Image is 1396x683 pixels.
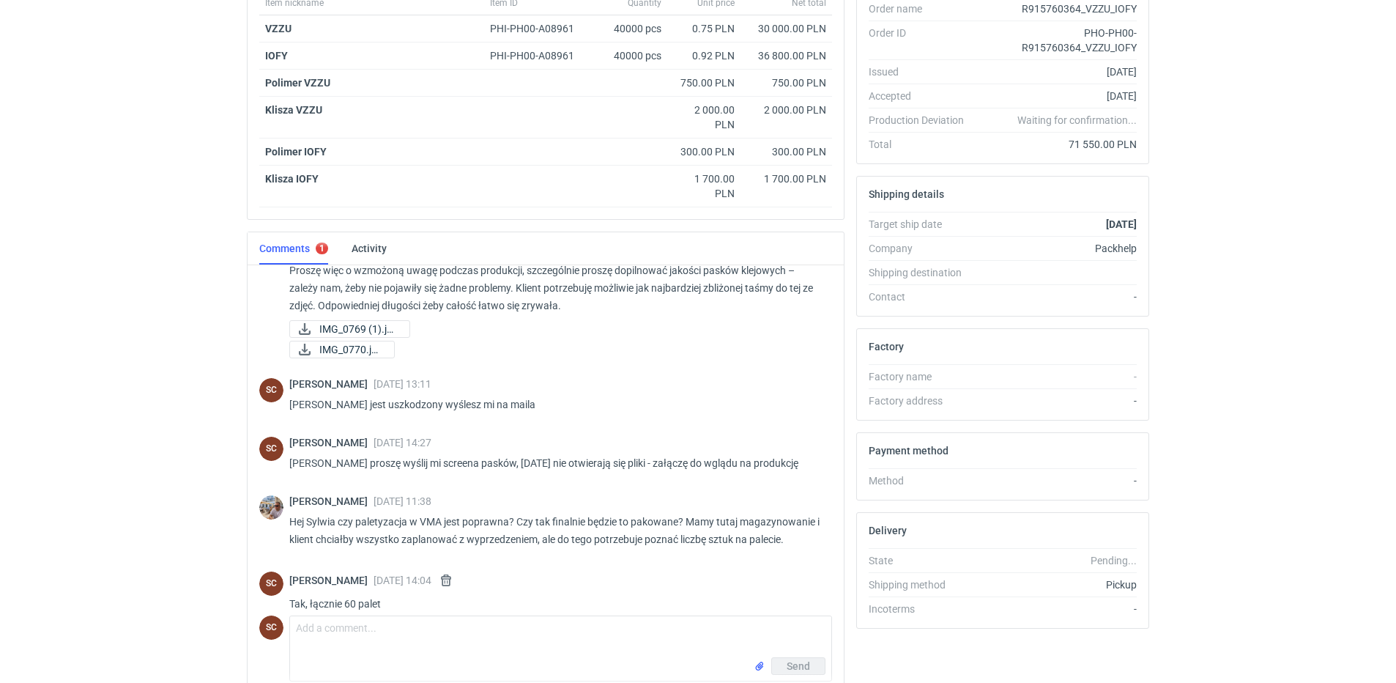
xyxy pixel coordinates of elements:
div: 300.00 PLN [673,144,735,159]
div: - [976,289,1137,304]
span: [DATE] 13:11 [374,378,431,390]
div: Target ship date [869,217,976,232]
div: 36 800.00 PLN [746,48,826,63]
div: 750.00 PLN [746,75,826,90]
div: 300.00 PLN [746,144,826,159]
p: [PERSON_NAME] proszę wyślij mi screena pasków, [DATE] nie otwierają się pliki - załączę do wglądu... [289,454,820,472]
div: Contact [869,289,976,304]
span: Send [787,661,810,671]
div: [DATE] [976,64,1137,79]
h2: Delivery [869,525,907,536]
a: Comments1 [259,232,328,265]
h2: Shipping details [869,188,944,200]
span: [PERSON_NAME] [289,495,374,507]
div: Factory address [869,394,976,408]
div: PHI-PH00-A08961 [490,21,588,36]
p: [PERSON_NAME] jest uszkodzony wyślesz mi na maila [289,396,820,413]
strong: Polimer IOFY [265,146,327,158]
div: 750.00 PLN [673,75,735,90]
div: 30 000.00 PLN [746,21,826,36]
div: Sylwia Cichórz [259,437,283,461]
div: PHI-PH00-A08961 [490,48,588,63]
div: Sylwia Cichórz [259,378,283,402]
div: Accepted [869,89,976,103]
div: State [869,553,976,568]
h2: Factory [869,341,904,352]
span: [PERSON_NAME] [289,437,374,448]
div: 0.75 PLN [673,21,735,36]
a: IOFY [265,50,288,62]
figcaption: SC [259,378,283,402]
button: Send [771,657,825,675]
div: - [976,394,1137,408]
div: Sylwia Cichórz [259,616,283,640]
div: 71 550.00 PLN [976,137,1137,152]
div: - [976,602,1137,616]
img: Michał Palasek [259,495,283,520]
div: 0.92 PLN [673,48,735,63]
div: 2 000.00 PLN [673,103,735,132]
em: Pending... [1091,555,1137,566]
div: Pickup [976,577,1137,592]
div: Packhelp [976,241,1137,256]
a: IMG_0770.jpeg [289,341,395,358]
div: Production Deviation [869,113,976,128]
div: PHO-PH00-R915760364_VZZU_IOFY [976,26,1137,55]
div: Sylwia Cichórz [259,572,283,596]
a: Activity [352,232,387,265]
figcaption: SC [259,616,283,640]
strong: Klisza IOFY [265,173,319,185]
div: Shipping destination [869,265,976,280]
strong: [DATE] [1106,218,1137,230]
div: Order name [869,1,976,16]
span: IMG_0769 (1).jpeg [319,321,398,337]
p: Tak, łącznie 60 palet [289,595,820,613]
strong: Polimer VZZU [265,77,330,89]
div: 1 700.00 PLN [746,171,826,186]
div: Order ID [869,26,976,55]
div: Factory name [869,369,976,384]
figcaption: SC [259,572,283,596]
div: 1 [319,243,324,254]
a: VZZU [265,23,292,34]
span: [DATE] 14:04 [374,575,431,586]
span: [PERSON_NAME] [289,575,374,586]
div: 40000 pcs [594,15,667,43]
div: Method [869,473,976,488]
div: Company [869,241,976,256]
div: Total [869,137,976,152]
div: Shipping method [869,577,976,592]
h2: Payment method [869,445,948,457]
div: [DATE] [976,89,1137,103]
span: [DATE] 14:27 [374,437,431,448]
span: IMG_0770.jpeg [319,341,382,358]
div: 1 700.00 PLN [673,171,735,201]
p: Hej Sylwia czy paletyzacja w VMA jest poprawna? Czy tak finalnie będzie to pakowane? Mamy tutaj m... [289,513,820,548]
div: - [976,473,1137,488]
div: - [976,369,1137,384]
em: Waiting for confirmation... [1017,113,1137,128]
div: 2 000.00 PLN [746,103,826,117]
div: R915760364_VZZU_IOFY [976,1,1137,16]
span: [DATE] 11:38 [374,495,431,507]
figcaption: SC [259,437,283,461]
strong: Klisza VZZU [265,104,322,116]
div: Issued [869,64,976,79]
div: 40000 pcs [594,43,667,70]
span: [PERSON_NAME] [289,378,374,390]
a: IMG_0769 (1).jpeg [289,320,410,338]
div: Incoterms [869,602,976,616]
